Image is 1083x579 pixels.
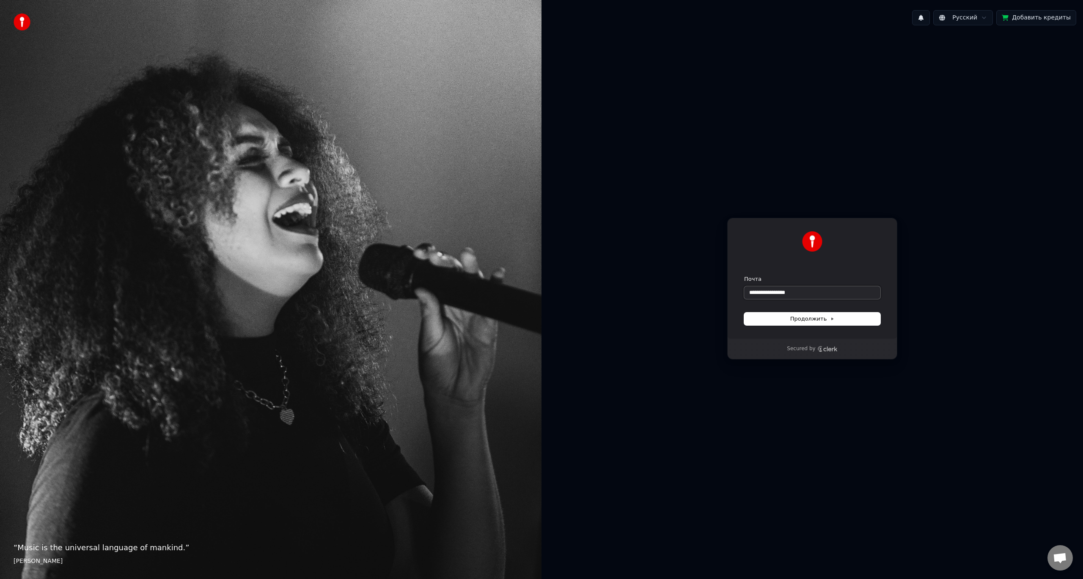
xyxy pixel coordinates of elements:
[14,557,528,565] footer: [PERSON_NAME]
[790,315,835,323] span: Продолжить
[996,10,1076,25] button: Добавить кредиты
[744,313,880,325] button: Продолжить
[1047,545,1073,571] div: Открытый чат
[787,346,815,352] p: Secured by
[817,346,838,352] a: Clerk logo
[744,275,761,283] label: Почта
[14,14,30,30] img: youka
[802,231,822,252] img: Youka
[14,542,528,554] p: “ Music is the universal language of mankind. ”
